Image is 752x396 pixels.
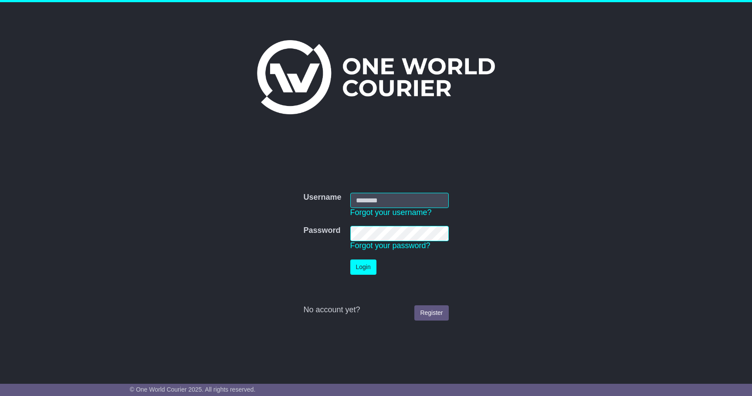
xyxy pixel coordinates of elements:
label: Username [303,193,341,202]
img: One World [257,40,495,114]
span: © One World Courier 2025. All rights reserved. [130,386,256,393]
button: Login [350,259,376,275]
div: No account yet? [303,305,448,315]
label: Password [303,226,340,236]
a: Forgot your username? [350,208,432,217]
a: Register [414,305,448,321]
a: Forgot your password? [350,241,430,250]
